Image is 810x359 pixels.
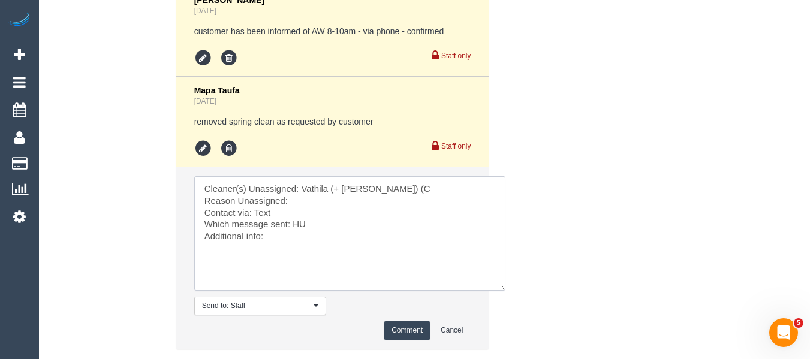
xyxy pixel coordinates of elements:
[202,301,311,311] span: Send to: Staff
[194,25,471,37] pre: customer has been informed of AW 8-10am - via phone - confirmed
[194,116,471,128] pre: removed spring clean as requested by customer
[194,7,216,15] a: [DATE]
[384,321,430,340] button: Comment
[194,86,240,95] span: Mapa Taufa
[194,297,326,315] button: Send to: Staff
[769,318,798,347] iframe: Intercom live chat
[441,142,471,150] small: Staff only
[441,52,471,60] small: Staff only
[794,318,803,328] span: 5
[194,97,216,105] a: [DATE]
[7,12,31,29] img: Automaid Logo
[433,321,471,340] button: Cancel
